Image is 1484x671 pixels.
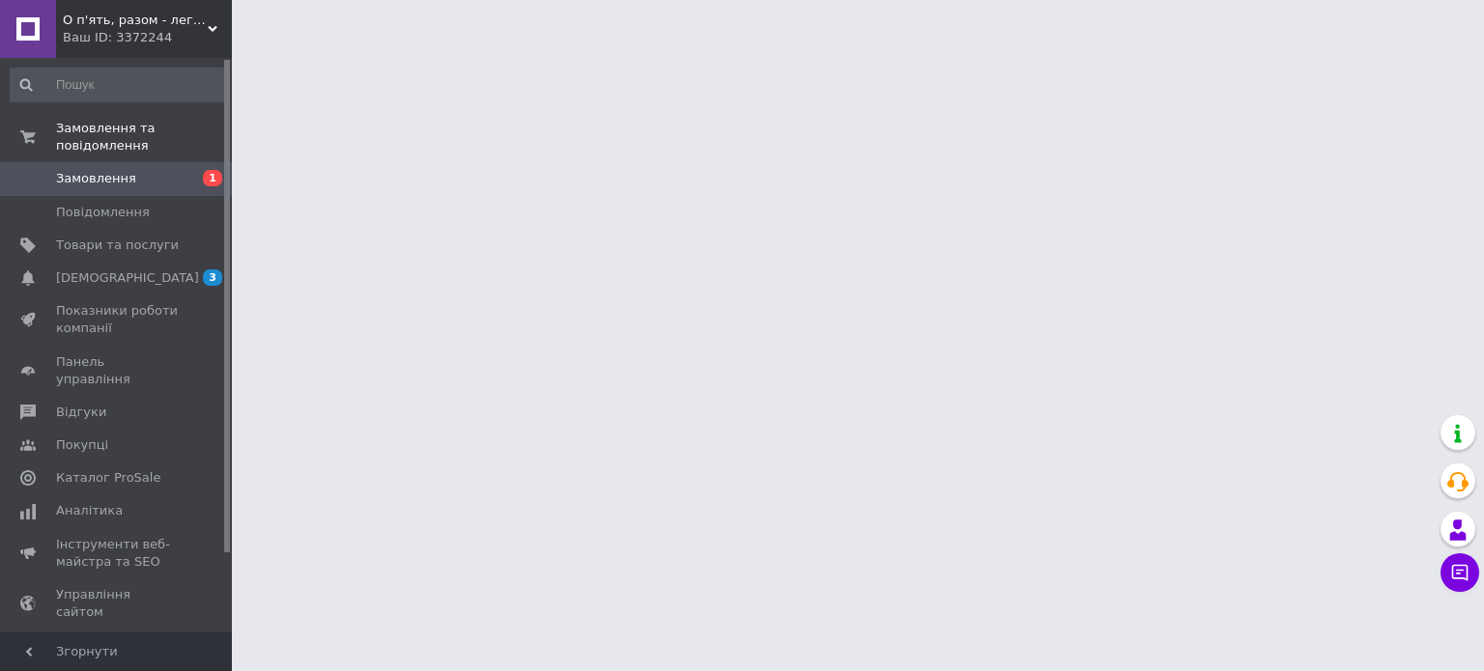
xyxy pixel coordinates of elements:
div: Ваш ID: 3372244 [63,29,232,46]
span: Покупці [56,436,108,454]
span: Аналітика [56,502,123,519]
span: Повідомлення [56,204,150,221]
span: Товари та послуги [56,237,179,254]
span: Відгуки [56,404,106,421]
span: Замовлення [56,170,136,187]
span: Каталог ProSale [56,469,160,487]
span: Панель управління [56,353,179,388]
span: Інструменти веб-майстра та SEO [56,536,179,571]
span: Показники роботи компанії [56,302,179,337]
span: 1 [203,170,222,186]
input: Пошук [10,68,228,102]
span: 3 [203,269,222,286]
button: Чат з покупцем [1441,553,1479,592]
span: Замовлення та повідомлення [56,120,232,154]
span: [DEMOGRAPHIC_DATA] [56,269,199,287]
span: Управління сайтом [56,586,179,621]
span: О п'ять, разом - легше! [63,12,208,29]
